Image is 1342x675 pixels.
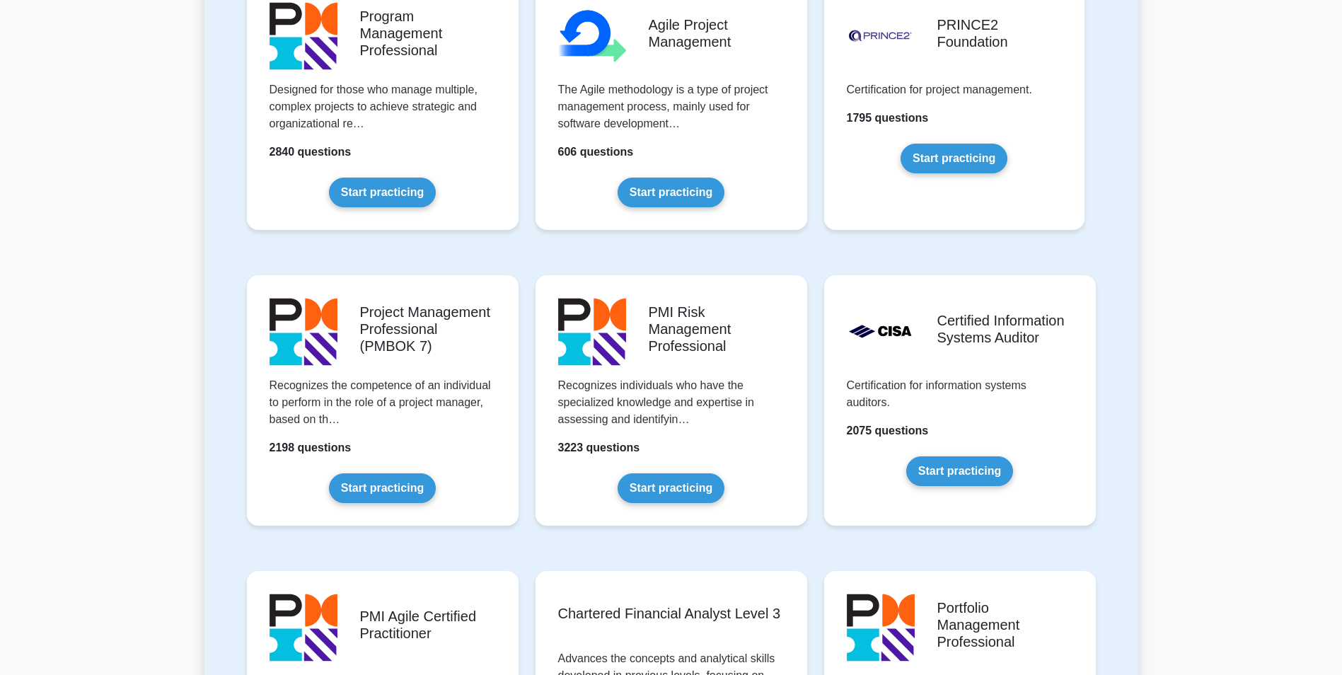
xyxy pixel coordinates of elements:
a: Start practicing [329,473,436,503]
a: Start practicing [618,178,724,207]
a: Start practicing [901,144,1007,173]
a: Start practicing [906,456,1013,486]
a: Start practicing [329,178,436,207]
a: Start practicing [618,473,724,503]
